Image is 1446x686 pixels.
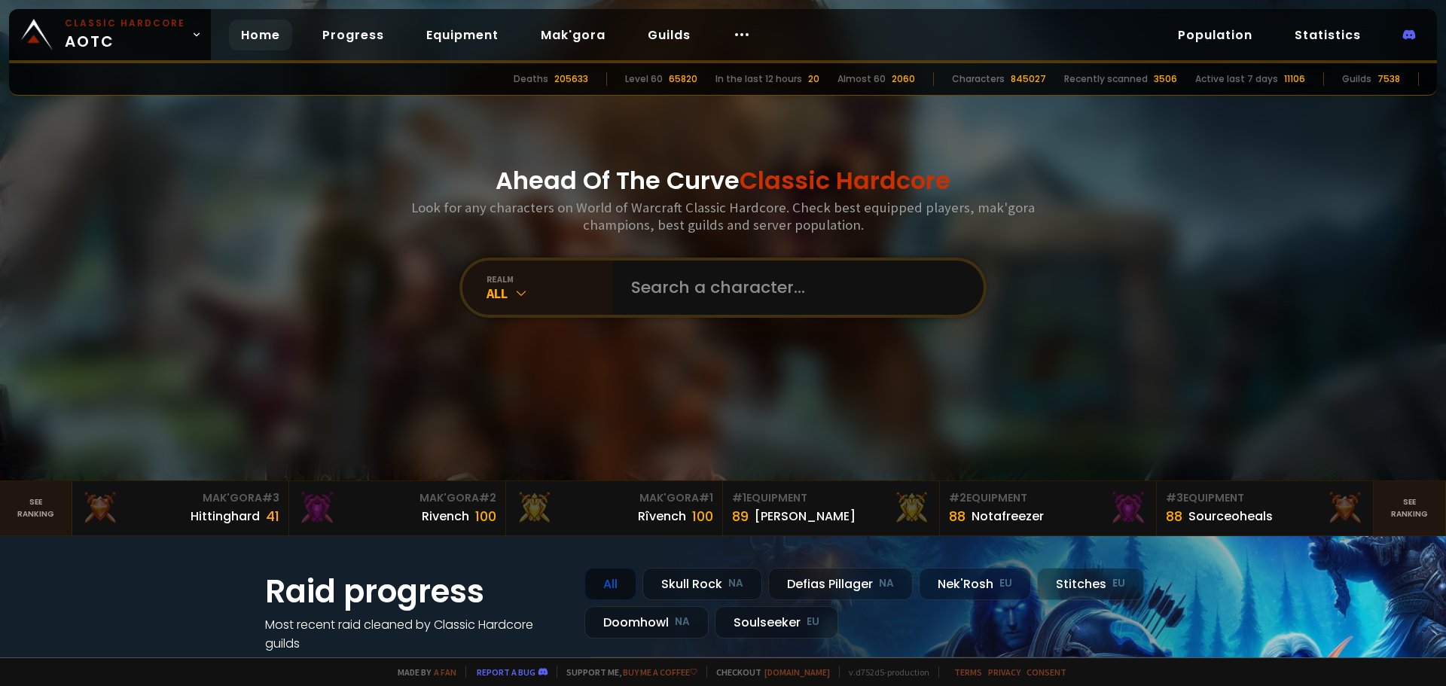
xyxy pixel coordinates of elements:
[715,606,838,639] div: Soulseeker
[1188,507,1273,526] div: Sourceoheals
[949,490,1147,506] div: Equipment
[9,9,211,60] a: Classic HardcoreAOTC
[706,666,830,678] span: Checkout
[422,507,469,526] div: Rivench
[879,576,894,591] small: NA
[808,72,819,86] div: 20
[892,72,915,86] div: 2060
[584,568,636,600] div: All
[699,490,713,505] span: # 1
[514,72,548,86] div: Deaths
[265,615,566,653] h4: Most recent raid cleaned by Classic Hardcore guilds
[554,72,588,86] div: 205633
[768,568,913,600] div: Defias Pillager
[728,576,743,591] small: NA
[837,72,886,86] div: Almost 60
[972,507,1044,526] div: Notafreezer
[954,666,982,678] a: Terms
[622,261,966,315] input: Search a character...
[265,568,566,615] h1: Raid progress
[1374,481,1446,535] a: Seeranking
[839,666,929,678] span: v. d752d5 - production
[940,481,1157,535] a: #2Equipment88Notafreezer
[1284,72,1305,86] div: 11106
[229,20,292,50] a: Home
[732,490,930,506] div: Equipment
[65,17,185,53] span: AOTC
[755,507,856,526] div: [PERSON_NAME]
[389,666,456,678] span: Made by
[669,72,697,86] div: 65820
[1195,72,1278,86] div: Active last 7 days
[1166,506,1182,526] div: 88
[434,666,456,678] a: a fan
[732,490,746,505] span: # 1
[262,490,279,505] span: # 3
[723,481,940,535] a: #1Equipment89[PERSON_NAME]
[266,506,279,526] div: 41
[477,666,535,678] a: Report a bug
[506,481,723,535] a: Mak'Gora#1Rîvench100
[764,666,830,678] a: [DOMAIN_NAME]
[1037,568,1144,600] div: Stitches
[999,576,1012,591] small: EU
[1342,72,1371,86] div: Guilds
[529,20,618,50] a: Mak'gora
[475,506,496,526] div: 100
[1064,72,1148,86] div: Recently scanned
[1166,490,1364,506] div: Equipment
[487,285,613,302] div: All
[675,614,690,630] small: NA
[740,163,950,197] span: Classic Hardcore
[584,606,709,639] div: Doomhowl
[625,72,663,86] div: Level 60
[496,163,950,199] h1: Ahead Of The Curve
[1377,72,1400,86] div: 7538
[732,506,749,526] div: 89
[65,17,185,30] small: Classic Hardcore
[919,568,1031,600] div: Nek'Rosh
[623,666,697,678] a: Buy me a coffee
[988,666,1020,678] a: Privacy
[949,490,966,505] span: # 2
[289,481,506,535] a: Mak'Gora#2Rivench100
[81,490,279,506] div: Mak'Gora
[1166,20,1264,50] a: Population
[1011,72,1046,86] div: 845027
[692,506,713,526] div: 100
[298,490,496,506] div: Mak'Gora
[1112,576,1125,591] small: EU
[949,506,966,526] div: 88
[414,20,511,50] a: Equipment
[265,654,363,671] a: See all progress
[1283,20,1373,50] a: Statistics
[479,490,496,505] span: # 2
[191,507,260,526] div: Hittinghard
[636,20,703,50] a: Guilds
[1154,72,1177,86] div: 3506
[715,72,802,86] div: In the last 12 hours
[405,199,1041,233] h3: Look for any characters on World of Warcraft Classic Hardcore. Check best equipped players, mak'g...
[638,507,686,526] div: Rîvench
[557,666,697,678] span: Support me,
[72,481,289,535] a: Mak'Gora#3Hittinghard41
[807,614,819,630] small: EU
[1027,666,1066,678] a: Consent
[642,568,762,600] div: Skull Rock
[1166,490,1183,505] span: # 3
[515,490,713,506] div: Mak'Gora
[1157,481,1374,535] a: #3Equipment88Sourceoheals
[310,20,396,50] a: Progress
[952,72,1005,86] div: Characters
[487,273,613,285] div: realm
